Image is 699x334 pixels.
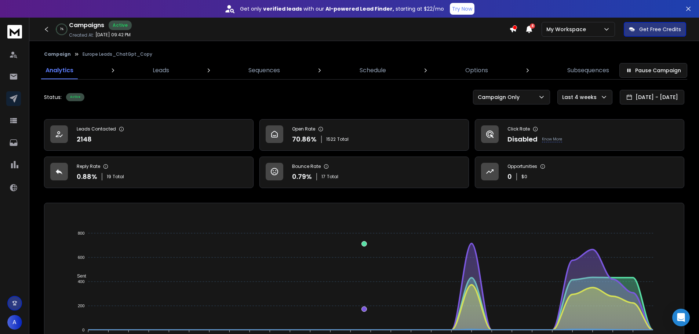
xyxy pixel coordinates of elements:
[292,134,317,144] p: 70.86 %
[77,164,100,169] p: Reply Rate
[44,119,254,151] a: Leads Contacted2148
[521,174,527,180] p: $ 0
[507,134,538,144] p: Disabled
[77,172,97,182] p: 0.88 %
[507,172,512,182] p: 0
[44,51,71,57] button: Campaign
[259,157,469,188] a: Bounce Rate0.79%17Total
[639,26,681,33] p: Get Free Credits
[672,309,690,326] div: Open Intercom Messenger
[72,274,86,279] span: Sent
[327,174,338,180] span: Total
[83,51,152,57] p: Europe Leads_ChatGpt_Copy
[45,66,73,75] p: Analytics
[465,66,488,75] p: Options
[78,255,84,260] tspan: 600
[153,66,169,75] p: Leads
[461,62,492,79] a: Options
[452,5,472,12] p: Try Now
[78,279,84,284] tspan: 400
[41,62,78,79] a: Analytics
[321,174,325,180] span: 17
[95,32,131,38] p: [DATE] 09:42 PM
[77,134,92,144] p: 2148
[244,62,284,79] a: Sequences
[148,62,174,79] a: Leads
[475,119,684,151] a: Click RateDisabledKnow More
[44,157,254,188] a: Reply Rate0.88%19Total
[542,136,562,142] p: Know More
[450,3,474,15] button: Try Now
[240,5,444,12] p: Get only with our starting at $22/mo
[82,328,84,332] tspan: 0
[562,93,600,101] p: Last 4 weeks
[78,304,84,308] tspan: 200
[478,93,523,101] p: Campaign Only
[77,126,116,132] p: Leads Contacted
[355,62,390,79] a: Schedule
[60,27,63,32] p: 1 %
[7,25,22,38] img: logo
[263,5,302,12] strong: verified leads
[7,315,22,330] button: A
[619,63,687,78] button: Pause Campaign
[325,5,394,12] strong: AI-powered Lead Finder,
[337,136,349,142] span: Total
[292,172,312,182] p: 0.79 %
[292,164,321,169] p: Bounce Rate
[624,22,686,37] button: Get Free Credits
[109,21,132,30] div: Active
[546,26,589,33] p: My Workspace
[44,93,62,101] p: Status:
[292,126,315,132] p: Open Rate
[507,126,530,132] p: Click Rate
[259,119,469,151] a: Open Rate70.86%1522Total
[69,21,104,30] h1: Campaigns
[507,164,537,169] p: Opportunities
[248,66,280,75] p: Sequences
[107,174,111,180] span: 19
[360,66,386,75] p: Schedule
[620,90,684,104] button: [DATE] - [DATE]
[66,93,84,101] div: Active
[567,66,609,75] p: Subsequences
[69,32,94,38] p: Created At:
[78,231,84,235] tspan: 800
[326,136,336,142] span: 1522
[113,174,124,180] span: Total
[475,157,684,188] a: Opportunities0$0
[530,23,535,29] span: 4
[563,62,614,79] a: Subsequences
